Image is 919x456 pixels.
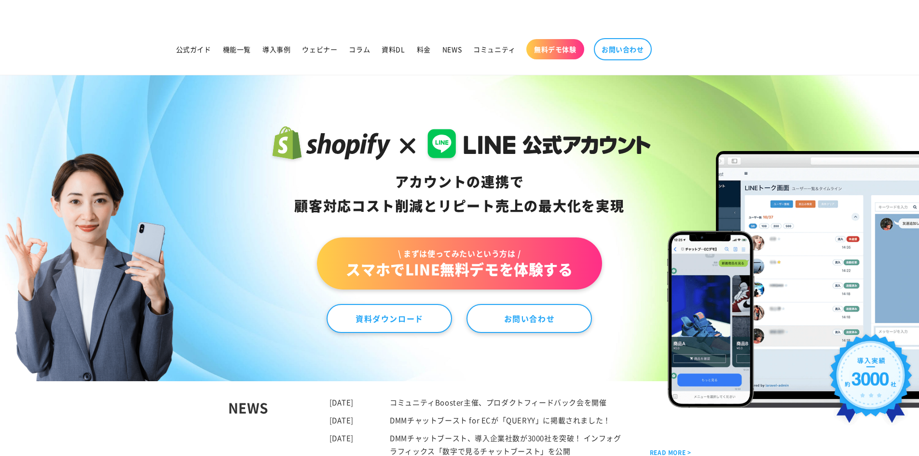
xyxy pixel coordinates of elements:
[382,45,405,54] span: 資料DL
[526,39,584,59] a: 無料デモ体験
[302,45,337,54] span: ウェビナー
[417,45,431,54] span: 料金
[317,237,602,290] a: \ まずは使ってみたいという方は /スマホでLINE無料デモを体験する
[268,170,651,218] div: アカウントの連携で 顧客対応コスト削減と リピート売上の 最大化を実現
[327,304,452,333] a: 資料ダウンロード
[467,39,521,59] a: コミュニティ
[534,45,576,54] span: 無料デモ体験
[170,39,217,59] a: 公式ガイド
[257,39,296,59] a: 導入事例
[376,39,411,59] a: 資料DL
[296,39,343,59] a: ウェビナー
[825,330,917,434] img: 導入実績約3000社
[442,45,462,54] span: NEWS
[390,415,611,425] a: DMMチャットブースト for ECが「QUERYY」に掲載されました！
[329,433,354,443] time: [DATE]
[346,248,573,259] span: \ まずは使ってみたいという方は /
[390,397,606,407] a: コミュニティBooster主催、プロダクトフィードバック会を開催
[329,397,354,407] time: [DATE]
[602,45,644,54] span: お問い合わせ
[329,415,354,425] time: [DATE]
[390,433,621,456] a: DMMチャットブースト、導入企業社数が3000社を突破！ インフォグラフィックス「数字で見るチャットブースト」を公開
[466,304,592,333] a: お問い合わせ
[223,45,251,54] span: 機能一覧
[217,39,257,59] a: 機能一覧
[594,38,652,60] a: お問い合わせ
[176,45,211,54] span: 公式ガイド
[437,39,467,59] a: NEWS
[411,39,437,59] a: 料金
[349,45,370,54] span: コラム
[473,45,516,54] span: コミュニティ
[343,39,376,59] a: コラム
[262,45,290,54] span: 導入事例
